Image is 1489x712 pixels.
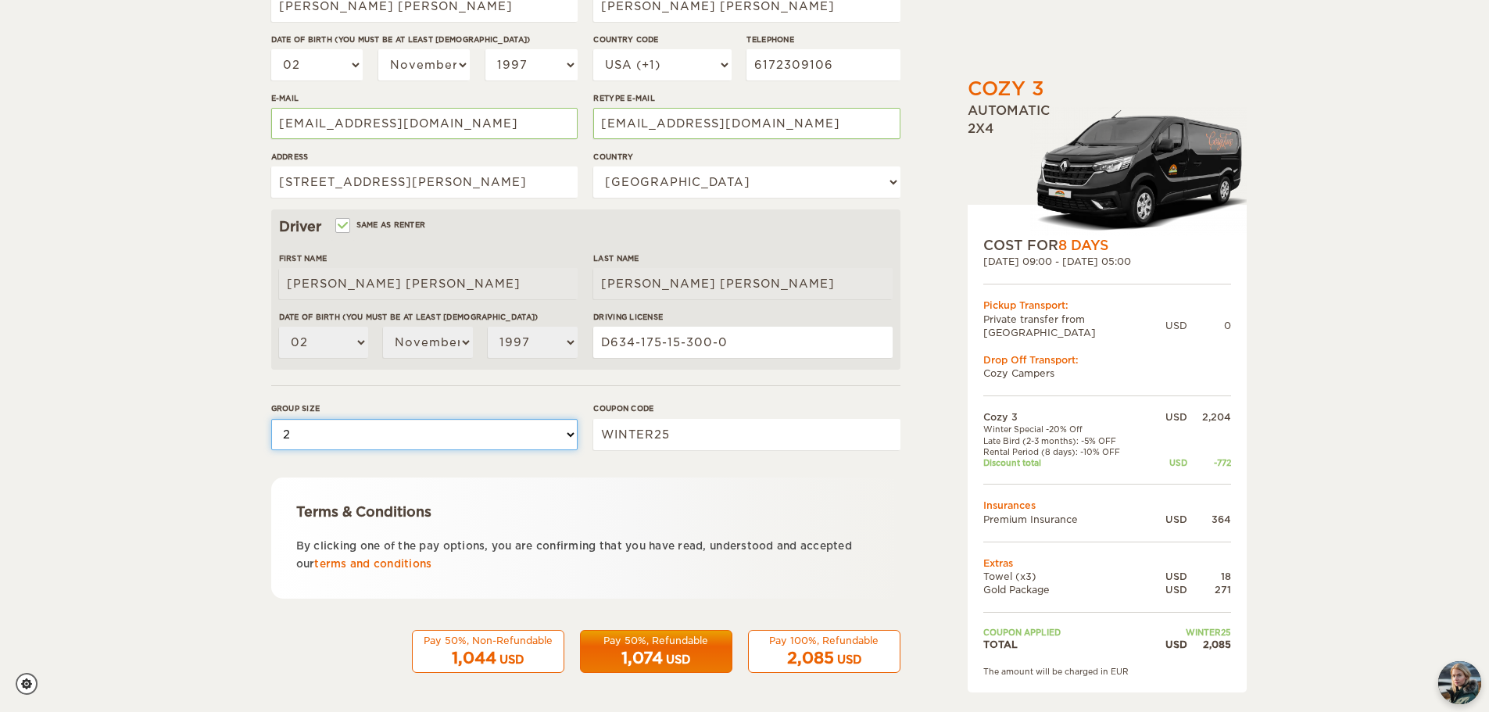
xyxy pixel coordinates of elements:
td: Coupon applied [983,627,1151,638]
div: COST FOR [983,236,1231,255]
div: Automatic 2x4 [968,102,1247,236]
div: Drop Off Transport: [983,353,1231,367]
div: 18 [1187,570,1231,583]
div: USD [1151,513,1187,526]
div: USD [837,652,861,667]
div: USD [1151,457,1187,468]
input: e.g. example@example.com [593,108,900,139]
div: USD [1151,638,1187,651]
div: [DATE] 09:00 - [DATE] 05:00 [983,255,1231,268]
label: Date of birth (You must be at least [DEMOGRAPHIC_DATA]) [279,311,578,323]
input: e.g. 14789654B [593,327,892,358]
label: E-mail [271,92,578,104]
div: Cozy 3 [968,76,1044,102]
span: 1,044 [452,649,496,667]
img: Freyja at Cozy Campers [1438,661,1481,704]
td: Rental Period (8 days): -10% OFF [983,446,1151,457]
div: Terms & Conditions [296,503,875,521]
div: Pay 50%, Non-Refundable [422,634,554,647]
div: 364 [1187,513,1231,526]
label: Coupon code [593,403,900,414]
td: TOTAL [983,638,1151,651]
td: Gold Package [983,583,1151,596]
input: e.g. 1 234 567 890 [746,49,900,81]
label: First Name [279,252,578,264]
label: Address [271,151,578,163]
img: Langur-m-c-logo-2.png [1030,107,1247,236]
input: Same as renter [337,222,347,232]
input: e.g. Street, City, Zip Code [271,166,578,198]
td: Extras [983,556,1231,570]
div: 2,085 [1187,638,1231,651]
td: Cozy Campers [983,367,1231,380]
input: e.g. William [279,268,578,299]
div: Pay 50%, Refundable [590,634,722,647]
label: Telephone [746,34,900,45]
div: Pickup Transport: [983,299,1231,312]
span: 8 Days [1058,238,1108,253]
span: 2,085 [787,649,834,667]
p: By clicking one of the pay options, you are confirming that you have read, understood and accepte... [296,537,875,574]
td: Cozy 3 [983,410,1151,424]
button: Pay 50%, Refundable 1,074 USD [580,630,732,674]
div: USD [1151,410,1187,424]
label: Driving License [593,311,892,323]
button: Pay 100%, Refundable 2,085 USD [748,630,900,674]
button: chat-button [1438,661,1481,704]
span: 1,074 [621,649,663,667]
td: Winter Special -20% Off [983,424,1151,435]
div: USD [1151,570,1187,583]
td: Towel (x3) [983,570,1151,583]
div: 2,204 [1187,410,1231,424]
label: Retype E-mail [593,92,900,104]
td: Discount total [983,457,1151,468]
label: Last Name [593,252,892,264]
div: 271 [1187,583,1231,596]
div: USD [499,652,524,667]
div: -772 [1187,457,1231,468]
div: Driver [279,217,893,236]
div: USD [1165,319,1187,332]
div: The amount will be charged in EUR [983,666,1231,677]
div: USD [1151,583,1187,596]
label: Date of birth (You must be at least [DEMOGRAPHIC_DATA]) [271,34,578,45]
input: e.g. example@example.com [271,108,578,139]
div: USD [666,652,690,667]
td: Premium Insurance [983,513,1151,526]
td: Private transfer from [GEOGRAPHIC_DATA] [983,313,1165,339]
label: Same as renter [337,217,426,232]
td: Late Bird (2-3 months): -5% OFF [983,435,1151,446]
a: terms and conditions [314,558,431,570]
td: Insurances [983,499,1231,512]
label: Group size [271,403,578,414]
label: Country Code [593,34,731,45]
div: Pay 100%, Refundable [758,634,890,647]
a: Cookie settings [16,673,48,695]
label: Country [593,151,900,163]
div: 0 [1187,319,1231,332]
td: WINTER25 [1151,627,1231,638]
button: Pay 50%, Non-Refundable 1,044 USD [412,630,564,674]
input: e.g. Smith [593,268,892,299]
